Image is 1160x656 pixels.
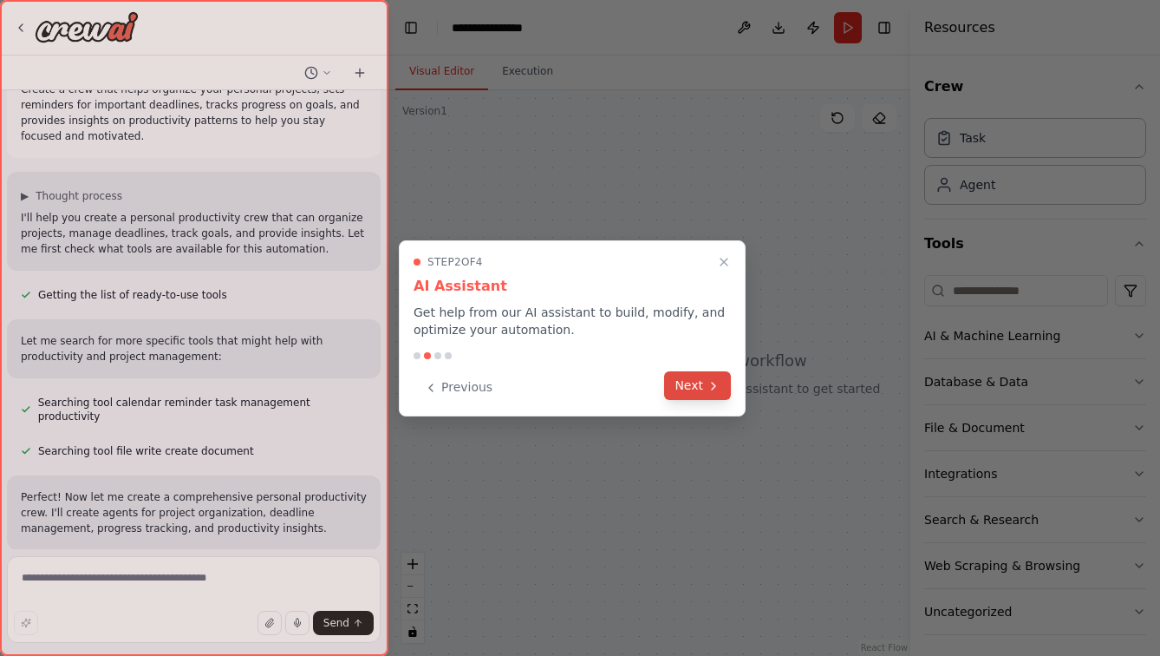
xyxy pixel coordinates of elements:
[399,16,423,40] button: Hide left sidebar
[427,255,483,269] span: Step 2 of 4
[714,252,734,272] button: Close walkthrough
[414,373,503,402] button: Previous
[414,304,731,338] p: Get help from our AI assistant to build, modify, and optimize your automation.
[414,276,731,297] h3: AI Assistant
[664,371,731,400] button: Next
